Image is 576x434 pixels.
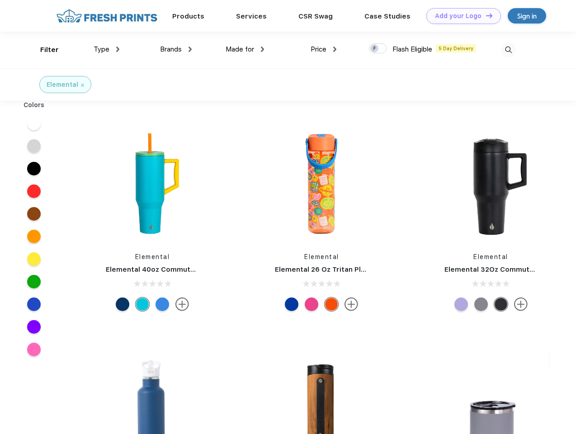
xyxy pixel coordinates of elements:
[156,297,169,311] div: Blue tile
[473,253,508,260] a: Elemental
[135,253,170,260] a: Elemental
[444,265,567,274] a: Elemental 32Oz Commuter Tumbler
[392,45,432,53] span: Flash Eligible
[172,12,204,20] a: Products
[285,297,298,311] div: Aqua Waves
[40,45,59,55] div: Filter
[175,297,189,311] img: more.svg
[261,123,382,243] img: func=resize&h=266
[454,297,468,311] div: Lilac Tie Dye
[160,45,182,53] span: Brands
[116,297,129,311] div: Navy
[261,47,264,52] img: dropdown.png
[81,84,84,87] img: filter_cancel.svg
[345,297,358,311] img: more.svg
[116,47,119,52] img: dropdown.png
[17,100,52,110] div: Colors
[236,12,267,20] a: Services
[431,123,551,243] img: func=resize&h=266
[517,11,537,21] div: Sign in
[94,45,109,53] span: Type
[311,45,326,53] span: Price
[436,44,476,52] span: 5 Day Delivery
[136,297,149,311] div: Blue lagoon
[275,265,425,274] a: Elemental 26 Oz Tritan Plastic Water Bottle
[325,297,338,311] div: Good Vibes
[226,45,254,53] span: Made for
[54,8,160,24] img: fo%20logo%202.webp
[304,253,339,260] a: Elemental
[47,80,78,90] div: Elemental
[514,297,528,311] img: more.svg
[508,8,546,24] a: Sign in
[305,297,318,311] div: Pink Checkers
[486,13,492,18] img: DT
[106,265,228,274] a: Elemental 40oz Commuter Tumbler
[474,297,488,311] div: Graphite
[494,297,508,311] div: Black
[92,123,212,243] img: func=resize&h=266
[333,47,336,52] img: dropdown.png
[298,12,333,20] a: CSR Swag
[435,12,482,20] div: Add your Logo
[189,47,192,52] img: dropdown.png
[501,42,516,57] img: desktop_search.svg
